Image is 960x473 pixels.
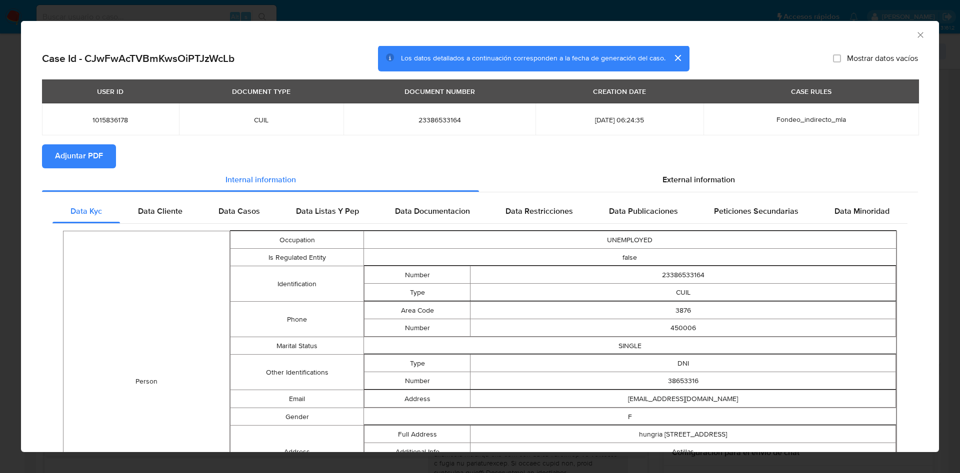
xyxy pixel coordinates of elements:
td: SINGLE [363,337,896,355]
td: [EMAIL_ADDRESS][DOMAIN_NAME] [470,390,896,408]
span: Peticiones Secundarias [714,206,798,217]
button: Cerrar ventana [915,30,924,39]
div: DOCUMENT NUMBER [398,83,481,100]
td: Area Code [364,302,470,319]
td: Number [364,319,470,337]
div: CASE RULES [785,83,837,100]
td: Is Regulated Entity [230,249,363,266]
td: Marital Status [230,337,363,355]
td: Other Identifications [230,355,363,390]
td: Address [364,390,470,408]
td: Gender [230,408,363,426]
td: Identification [230,266,363,302]
div: Detailed info [42,168,918,192]
div: closure-recommendation-modal [21,21,939,452]
td: 3876 [470,302,896,319]
td: Number [364,266,470,284]
td: CUIL [470,284,896,301]
td: 23386533164 [470,266,896,284]
input: Mostrar datos vacíos [833,54,841,62]
div: DOCUMENT TYPE [226,83,296,100]
td: false [363,249,896,266]
td: DNI [470,355,896,372]
td: Antillas [470,443,896,461]
span: 1015836178 [54,115,167,124]
span: Data Minoridad [834,206,889,217]
td: 38653316 [470,372,896,390]
span: [DATE] 06:24:35 [547,115,691,124]
td: Type [364,355,470,372]
div: CREATION DATE [587,83,652,100]
td: Type [364,284,470,301]
span: Data Cliente [138,206,182,217]
span: Adjuntar PDF [55,145,103,167]
td: Additional Info [364,443,470,461]
span: Data Documentacion [395,206,470,217]
td: Email [230,390,363,408]
td: UNEMPLOYED [363,231,896,249]
button: cerrar [665,46,689,70]
span: Mostrar datos vacíos [847,53,918,63]
span: Data Publicaciones [609,206,678,217]
td: Phone [230,302,363,337]
h2: Case Id - CJwFwAcTVBmKwsOiPTJzWcLb [42,52,234,65]
span: Internal information [225,174,296,186]
span: Data Restricciones [505,206,573,217]
td: hungria [STREET_ADDRESS] [470,426,896,443]
span: Data Listas Y Pep [296,206,359,217]
td: 450006 [470,319,896,337]
button: Adjuntar PDF [42,144,116,168]
span: Data Kyc [70,206,102,217]
div: USER ID [91,83,129,100]
td: Occupation [230,231,363,249]
div: Detailed internal info [52,200,907,224]
span: External information [662,174,735,186]
td: Full Address [364,426,470,443]
span: 23386533164 [355,115,523,124]
td: F [363,408,896,426]
td: Number [364,372,470,390]
span: CUIL [191,115,331,124]
span: Data Casos [218,206,260,217]
span: Los datos detallados a continuación corresponden a la fecha de generación del caso. [401,53,665,63]
span: Fondeo_indirecto_mla [776,114,846,124]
